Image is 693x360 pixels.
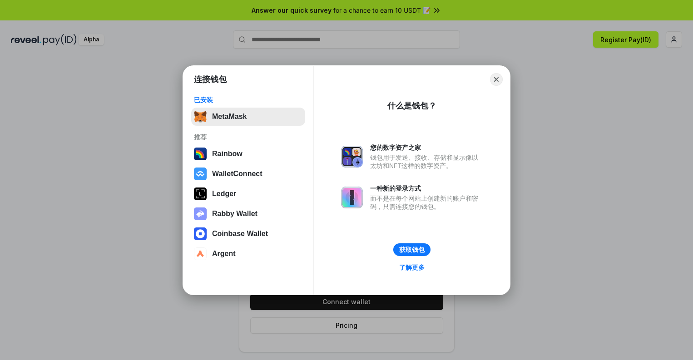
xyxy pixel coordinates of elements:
div: Rabby Wallet [212,210,257,218]
button: WalletConnect [191,165,305,183]
div: 推荐 [194,133,302,141]
h1: 连接钱包 [194,74,227,85]
a: 了解更多 [394,261,430,273]
button: Coinbase Wallet [191,225,305,243]
div: 已安装 [194,96,302,104]
button: Close [490,73,503,86]
button: Rainbow [191,145,305,163]
img: svg+xml,%3Csvg%20fill%3D%22none%22%20height%3D%2233%22%20viewBox%3D%220%200%2035%2033%22%20width%... [194,110,207,123]
img: svg+xml,%3Csvg%20width%3D%2228%22%20height%3D%2228%22%20viewBox%3D%220%200%2028%2028%22%20fill%3D... [194,168,207,180]
div: Coinbase Wallet [212,230,268,238]
img: svg+xml,%3Csvg%20xmlns%3D%22http%3A%2F%2Fwww.w3.org%2F2000%2Fsvg%22%20fill%3D%22none%22%20viewBox... [341,187,363,208]
div: Ledger [212,190,236,198]
img: svg+xml,%3Csvg%20width%3D%2228%22%20height%3D%2228%22%20viewBox%3D%220%200%2028%2028%22%20fill%3D... [194,247,207,260]
img: svg+xml,%3Csvg%20xmlns%3D%22http%3A%2F%2Fwww.w3.org%2F2000%2Fsvg%22%20fill%3D%22none%22%20viewBox... [341,146,363,168]
button: Ledger [191,185,305,203]
button: Rabby Wallet [191,205,305,223]
div: 钱包用于发送、接收、存储和显示像以太坊和NFT这样的数字资产。 [370,153,483,170]
img: svg+xml,%3Csvg%20xmlns%3D%22http%3A%2F%2Fwww.w3.org%2F2000%2Fsvg%22%20fill%3D%22none%22%20viewBox... [194,207,207,220]
div: 了解更多 [399,263,425,271]
img: svg+xml,%3Csvg%20xmlns%3D%22http%3A%2F%2Fwww.w3.org%2F2000%2Fsvg%22%20width%3D%2228%22%20height%3... [194,187,207,200]
div: 什么是钱包？ [387,100,436,111]
div: WalletConnect [212,170,262,178]
div: Rainbow [212,150,243,158]
img: svg+xml,%3Csvg%20width%3D%2228%22%20height%3D%2228%22%20viewBox%3D%220%200%2028%2028%22%20fill%3D... [194,227,207,240]
img: svg+xml,%3Csvg%20width%3D%22120%22%20height%3D%22120%22%20viewBox%3D%220%200%20120%20120%22%20fil... [194,148,207,160]
div: 您的数字资产之家 [370,143,483,152]
div: 获取钱包 [399,246,425,254]
button: 获取钱包 [393,243,431,256]
div: MetaMask [212,113,247,121]
div: 而不是在每个网站上创建新的账户和密码，只需连接您的钱包。 [370,194,483,211]
div: Argent [212,250,236,258]
button: Argent [191,245,305,263]
button: MetaMask [191,108,305,126]
div: 一种新的登录方式 [370,184,483,192]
